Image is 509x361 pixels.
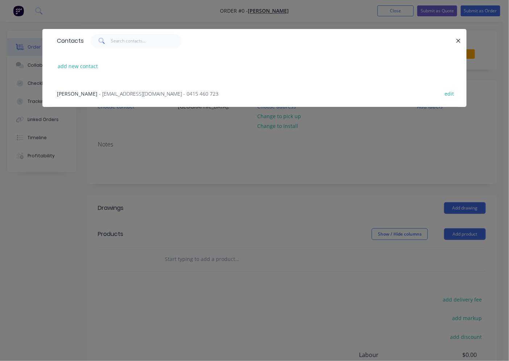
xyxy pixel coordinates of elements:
div: Contacts [53,29,84,53]
span: - [EMAIL_ADDRESS][DOMAIN_NAME] - 0415 460 723 [99,90,218,97]
button: add new contact [54,61,102,71]
input: Search contacts... [111,34,182,48]
span: [PERSON_NAME] [57,90,97,97]
button: edit [441,88,458,98]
